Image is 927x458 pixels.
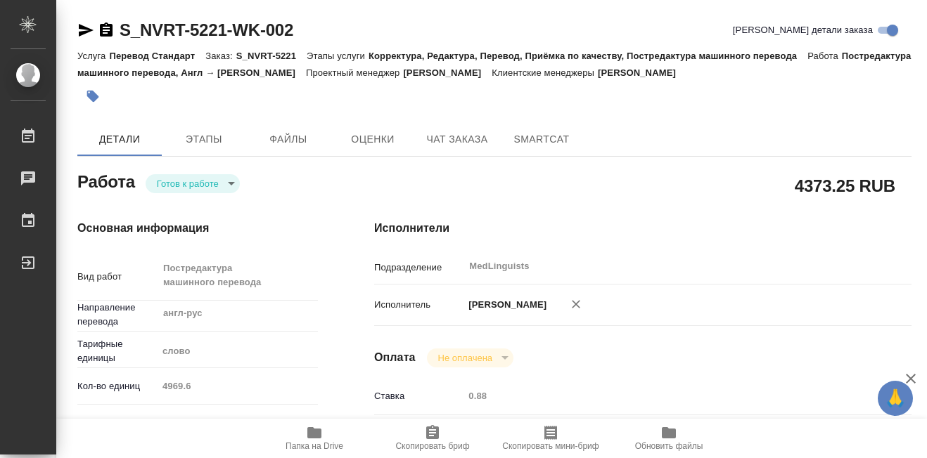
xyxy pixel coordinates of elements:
[463,386,867,406] input: Пустое поле
[339,131,407,148] span: Оценки
[236,51,307,61] p: S_NVRT-5221
[502,441,599,451] span: Скопировать мини-бриф
[306,67,403,78] p: Проектный менеджер
[373,419,492,458] button: Скопировать бриф
[77,168,135,193] h2: Работа
[427,348,513,367] div: Готов к работе
[635,441,703,451] span: Обновить файлы
[795,174,895,197] h2: 4373.25 RUB
[158,376,318,396] input: Пустое поле
[883,384,907,413] span: 🙏
[878,381,913,416] button: 🙏
[395,441,469,451] span: Скопировать бриф
[492,419,610,458] button: Скопировать мини-бриф
[86,131,153,148] span: Детали
[77,220,318,237] h4: Основная информация
[170,131,238,148] span: Этапы
[403,67,492,78] p: [PERSON_NAME]
[77,270,158,284] p: Вид работ
[120,20,293,39] a: S_NVRT-5221-WK-002
[369,51,807,61] p: Корректура, Редактура, Перевод, Приёмка по качеству, Постредактура машинного перевода
[374,349,416,366] h4: Оплата
[146,174,240,193] div: Готов к работе
[807,51,842,61] p: Работа
[255,419,373,458] button: Папка на Drive
[77,337,158,365] p: Тарифные единицы
[733,23,873,37] span: [PERSON_NAME] детали заказа
[610,419,728,458] button: Обновить файлы
[158,339,318,363] div: слово
[374,261,463,275] p: Подразделение
[255,131,322,148] span: Файлы
[434,352,497,364] button: Не оплачена
[205,51,236,61] p: Заказ:
[374,389,463,403] p: Ставка
[77,301,158,329] p: Направление перевода
[374,298,463,312] p: Исполнитель
[98,22,115,39] button: Скопировать ссылку
[77,81,108,112] button: Добавить тэг
[561,289,592,320] button: Удалить исполнителя
[374,220,912,237] h4: Исполнители
[109,51,205,61] p: Перевод Стандарт
[423,131,491,148] span: Чат заказа
[158,411,318,435] div: Медицина
[77,416,158,430] p: Общая тематика
[77,22,94,39] button: Скопировать ссылку для ЯМессенджера
[492,67,598,78] p: Клиентские менеджеры
[508,131,575,148] span: SmartCat
[153,178,223,190] button: Готов к работе
[77,379,158,393] p: Кол-во единиц
[307,51,369,61] p: Этапы услуги
[463,298,546,312] p: [PERSON_NAME]
[598,67,686,78] p: [PERSON_NAME]
[77,51,109,61] p: Услуга
[286,441,343,451] span: Папка на Drive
